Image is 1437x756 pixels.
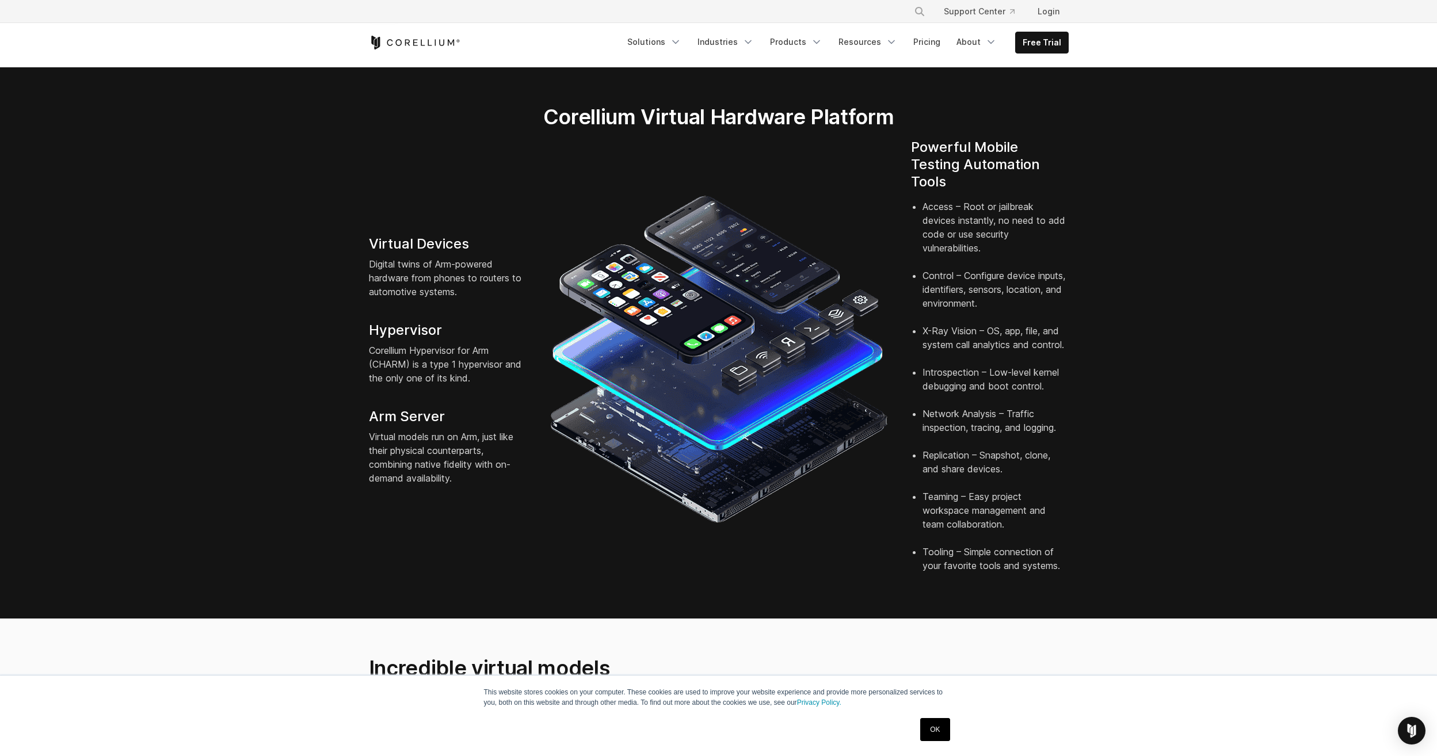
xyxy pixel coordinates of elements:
a: OK [920,718,950,741]
a: Free Trial [1016,32,1068,53]
li: X-Ray Vision – OS, app, file, and system call analytics and control. [923,324,1069,365]
p: This website stores cookies on your computer. These cookies are used to improve your website expe... [484,687,954,708]
a: Pricing [906,32,947,52]
li: Access – Root or jailbreak devices instantly, no need to add code or use security vulnerabilities. [923,200,1069,269]
a: About [950,32,1004,52]
img: iPhone and Android virtual machine and testing tools [550,190,888,528]
li: Network Analysis – Traffic inspection, tracing, and logging. [923,407,1069,448]
a: Privacy Policy. [797,698,841,707]
a: Corellium Home [369,36,460,49]
a: Industries [691,32,761,52]
h2: Incredible virtual models [369,655,828,681]
a: Resources [832,32,904,52]
h4: Arm Server [369,408,527,425]
li: Replication – Snapshot, clone, and share devices. [923,448,1069,490]
div: Navigation Menu [620,32,1069,54]
h2: Corellium Virtual Hardware Platform [489,104,948,129]
p: Digital twins of Arm-powered hardware from phones to routers to automotive systems. [369,257,527,299]
a: Login [1028,1,1069,22]
h4: Hypervisor [369,322,527,339]
div: Open Intercom Messenger [1398,717,1425,744]
button: Search [909,1,930,22]
li: Teaming – Easy project workspace management and team collaboration. [923,490,1069,545]
a: Solutions [620,32,688,52]
li: Control – Configure device inputs, identifiers, sensors, location, and environment. [923,269,1069,324]
div: Navigation Menu [900,1,1069,22]
p: Corellium Hypervisor for Arm (CHARM) is a type 1 hypervisor and the only one of its kind. [369,343,527,385]
li: Introspection – Low-level kernel debugging and boot control. [923,365,1069,407]
h4: Virtual Devices [369,235,527,253]
h4: Powerful Mobile Testing Automation Tools [911,139,1069,190]
a: Support Center [935,1,1024,22]
p: Virtual models run on Arm, just like their physical counterparts, combining native fidelity with ... [369,430,527,485]
li: Tooling – Simple connection of your favorite tools and systems. [923,545,1069,572]
a: Products [763,32,829,52]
